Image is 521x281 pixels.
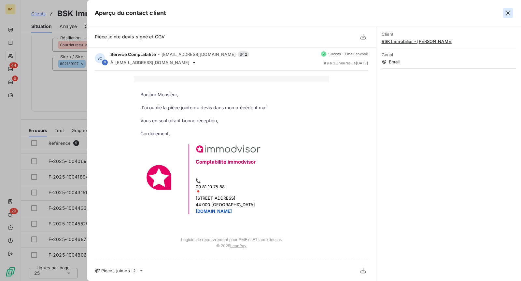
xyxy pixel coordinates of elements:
[131,268,137,274] span: 2
[196,144,261,154] img: IMMODVISOR
[110,52,156,57] span: Service Comptabilité
[382,52,516,57] span: Canal
[238,51,249,57] span: 2
[95,8,166,18] h5: Aperçu du contact client
[95,53,105,63] div: SC
[110,60,113,65] span: À
[158,52,160,56] span: -
[382,59,516,64] span: Email
[134,231,329,242] td: Logiciel de recouvrement pour PME et ETI ambitieuses
[140,91,323,98] p: Bonjour Monsieur,
[196,190,201,195] img: 📍
[324,61,368,65] span: il y a 23 heures , le [DATE]
[140,130,323,137] p: Cordialement,
[95,34,165,39] span: Pièce jointe devis signé et CGV
[196,159,256,165] strong: Comptabilité immodvisor
[196,208,232,214] a: [DOMAIN_NAME]
[140,104,323,111] p: J'ai oublié la pièce jointe du devis dans mon précédent mail.
[162,52,236,57] span: [EMAIL_ADDRESS][DOMAIN_NAME]
[196,190,313,207] span: [STREET_ADDRESS] 44 000 [GEOGRAPHIC_DATA]
[382,32,516,37] span: Client
[115,60,190,65] span: [EMAIL_ADDRESS][DOMAIN_NAME]
[141,159,177,195] img: Comptabilité immodvisor
[499,259,514,274] iframe: Intercom live chat
[382,39,516,44] span: BSK Immobilier - [PERSON_NAME]
[140,117,323,124] p: Vous en souhaitant bonne réception,
[230,243,246,248] a: LeanPay
[196,178,313,189] span: 09 81 10 75 88
[134,242,329,255] td: © 2025
[328,52,368,56] span: Succès - Email envoyé
[196,178,201,183] img: 📞
[101,268,130,273] span: Pièces jointes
